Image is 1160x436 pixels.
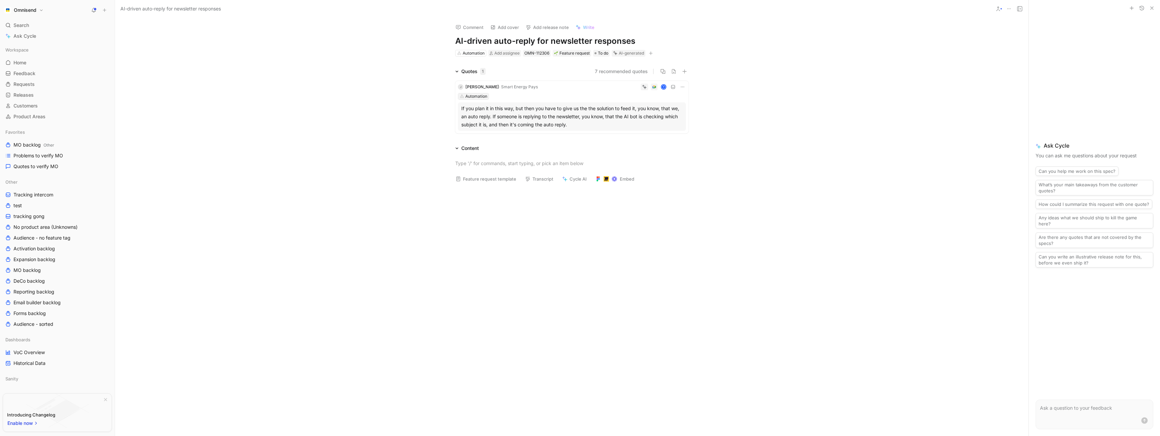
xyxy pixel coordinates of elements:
[1036,199,1152,209] button: How could I summarize this request with one quote?
[3,140,112,150] a: MO backlogOther
[458,84,463,90] div: J
[465,84,499,89] span: [PERSON_NAME]
[619,50,644,57] div: AI-generated
[13,92,34,98] span: Releases
[453,144,482,152] div: Content
[13,32,36,40] span: Ask Cycle
[3,177,112,187] div: Other
[13,224,78,230] span: No product area (Unknowns)
[461,144,479,152] div: Content
[461,104,683,129] div: If you plan it in this way, but then you have to give us the the solution to feed it, you know, t...
[13,299,61,306] span: Email builder backlog
[499,84,538,89] span: · Smart Energy Pays
[465,93,487,100] div: Automation
[3,190,112,200] a: Tracking intercom
[13,59,26,66] span: Home
[3,265,112,275] a: MO backlog
[524,50,549,57] div: OMN-112306
[3,335,112,368] div: DashboardsVoC OverviewHistorical Data
[13,213,45,220] span: tracking gong
[554,50,590,57] div: Feature request
[13,163,58,170] span: Quotes to verify MO
[3,244,112,254] a: Activation backlog
[13,288,54,295] span: Reporting backlog
[5,375,18,382] span: Sanity
[26,394,89,428] img: bg-BLZuj68n.svg
[453,67,488,75] div: Quotes1
[3,276,112,286] a: DeCo backlog
[3,287,112,297] a: Reporting backlog
[592,174,637,184] button: Embed
[4,7,11,13] img: Omnisend
[3,335,112,345] div: Dashboards
[13,70,35,77] span: Feedback
[553,50,591,57] div: 🌱Feature request
[3,101,112,111] a: Customers
[3,200,112,211] a: test
[3,127,112,137] div: Favorites
[13,113,46,120] span: Product Areas
[5,336,30,343] span: Dashboards
[487,23,522,32] button: Add cover
[3,347,112,357] a: VoC Overview
[595,67,648,75] button: 7 recommended quotes
[13,360,46,367] span: Historical Data
[3,112,112,122] a: Product Areas
[3,298,112,308] a: Email builder backlog
[7,411,55,419] div: Introducing Changelog
[1036,152,1153,160] p: You can ask me questions about your request
[5,179,18,185] span: Other
[554,51,558,55] img: 🌱
[13,310,46,317] span: Forms backlog
[3,177,112,329] div: OtherTracking intercomtesttracking gongNo product area (Unknowns)Audience - no feature tagActivat...
[3,68,112,79] a: Feedback
[3,374,112,384] div: Sanity
[13,267,41,274] span: MO backlog
[14,7,36,13] h1: Omnisend
[3,58,112,68] a: Home
[3,5,45,15] button: OmnisendOmnisend
[3,151,112,161] a: Problems to verify MO
[583,24,594,30] span: Write
[661,85,666,89] div: T
[7,419,34,427] span: Enable now
[1036,252,1153,268] button: Can you write an illustrative release note for this, before we even ship it?
[598,50,608,57] span: To do
[3,319,112,329] a: Audience - sorted
[3,233,112,243] a: Audience - no feature tag
[494,51,520,56] span: Add assignee
[3,79,112,89] a: Requests
[13,256,55,263] span: Expansion backlog
[3,161,112,172] a: Quotes to verify MO
[5,129,25,135] span: Favorites
[559,174,590,184] button: Cycle AI
[3,308,112,318] a: Forms backlog
[463,50,485,57] div: Automation
[1036,142,1153,150] span: Ask Cycle
[453,174,519,184] button: Feature request template
[43,143,54,148] span: Other
[455,36,689,46] h1: AI-driven auto-reply for newsletter responses
[13,349,45,356] span: VoC Overview
[13,191,53,198] span: Tracking intercom
[3,254,112,264] a: Expansion backlog
[3,45,112,55] div: Workspace
[13,202,22,209] span: test
[573,23,598,32] button: Write
[522,174,556,184] button: Transcript
[3,358,112,368] a: Historical Data
[3,31,112,41] a: Ask Cycle
[593,50,610,57] div: To do
[13,102,38,109] span: Customers
[3,211,112,221] a: tracking gong
[13,321,53,328] span: Audience - sorted
[3,90,112,100] a: Releases
[5,46,29,53] span: Workspace
[480,68,486,75] div: 1
[3,20,112,30] div: Search
[13,235,70,241] span: Audience - no feature tag
[1036,232,1153,248] button: Are there any quotes that are not covered by the specs?
[1036,180,1153,195] button: What’s your main takeaways from the customer quotes?
[523,23,572,32] button: Add release note
[13,142,54,149] span: MO backlog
